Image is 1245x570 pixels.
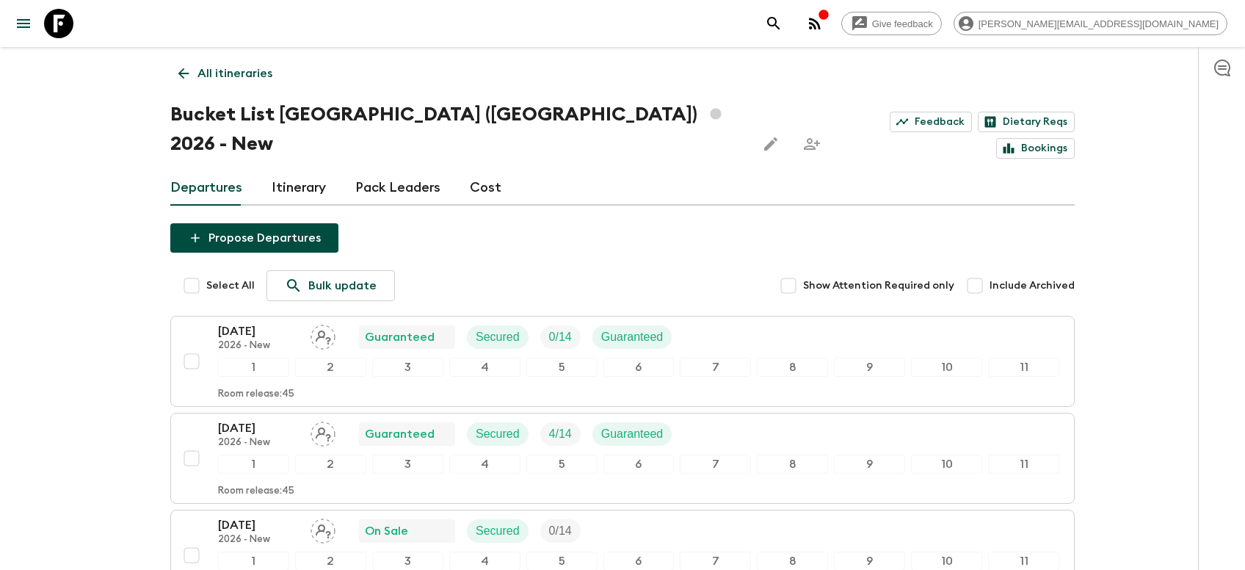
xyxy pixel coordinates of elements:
button: [DATE]2026 - NewAssign pack leaderGuaranteedSecuredTrip FillGuaranteed1234567891011Room release:45 [170,413,1075,504]
button: Edit this itinerary [756,129,785,159]
p: [DATE] [218,419,299,437]
div: Secured [467,325,529,349]
div: 1 [218,455,289,474]
div: 9 [834,358,905,377]
a: Feedback [890,112,972,132]
div: Secured [467,519,529,543]
div: 10 [911,455,982,474]
p: [DATE] [218,516,299,534]
span: Include Archived [990,278,1075,293]
p: 0 / 14 [549,328,572,346]
div: 5 [526,455,598,474]
div: 6 [603,358,675,377]
h1: Bucket List [GEOGRAPHIC_DATA] ([GEOGRAPHIC_DATA]) 2026 - New [170,100,744,159]
p: 4 / 14 [549,425,572,443]
div: 11 [988,455,1059,474]
div: Trip Fill [540,325,581,349]
button: menu [9,9,38,38]
div: 8 [757,358,828,377]
a: Dietary Reqs [978,112,1075,132]
a: All itineraries [170,59,280,88]
div: [PERSON_NAME][EMAIL_ADDRESS][DOMAIN_NAME] [954,12,1227,35]
p: 2026 - New [218,437,299,449]
span: Assign pack leader [311,523,335,535]
p: Room release: 45 [218,389,294,400]
span: Share this itinerary [797,129,827,159]
div: 7 [680,455,751,474]
p: 2026 - New [218,534,299,546]
p: Room release: 45 [218,486,294,497]
a: Itinerary [272,170,326,206]
p: Secured [476,328,520,346]
div: 2 [295,455,366,474]
div: 1 [218,358,289,377]
div: 4 [449,358,520,377]
span: [PERSON_NAME][EMAIL_ADDRESS][DOMAIN_NAME] [970,18,1227,29]
a: Pack Leaders [355,170,440,206]
p: Secured [476,522,520,540]
button: search adventures [759,9,788,38]
button: [DATE]2026 - NewAssign pack leaderGuaranteedSecuredTrip FillGuaranteed1234567891011Room release:45 [170,316,1075,407]
div: Secured [467,422,529,446]
p: Guaranteed [365,425,435,443]
div: 3 [372,455,443,474]
a: Bookings [996,138,1075,159]
div: 7 [680,358,751,377]
div: 3 [372,358,443,377]
p: 0 / 14 [549,522,572,540]
div: Trip Fill [540,519,581,543]
a: Departures [170,170,242,206]
div: 5 [526,358,598,377]
p: 2026 - New [218,340,299,352]
span: Assign pack leader [311,426,335,438]
a: Give feedback [841,12,942,35]
div: 6 [603,455,675,474]
p: [DATE] [218,322,299,340]
p: Guaranteed [365,328,435,346]
span: Give feedback [864,18,941,29]
p: On Sale [365,522,408,540]
p: All itineraries [197,65,272,82]
p: Secured [476,425,520,443]
a: Bulk update [266,270,395,301]
span: Show Attention Required only [803,278,954,293]
div: 8 [757,455,828,474]
button: Propose Departures [170,223,338,253]
p: Guaranteed [601,425,664,443]
p: Guaranteed [601,328,664,346]
div: 9 [834,455,905,474]
a: Cost [470,170,501,206]
div: 4 [449,455,520,474]
div: 11 [988,358,1059,377]
div: 10 [911,358,982,377]
span: Select All [206,278,255,293]
div: 2 [295,358,366,377]
div: Trip Fill [540,422,581,446]
span: Assign pack leader [311,329,335,341]
p: Bulk update [308,277,377,295]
